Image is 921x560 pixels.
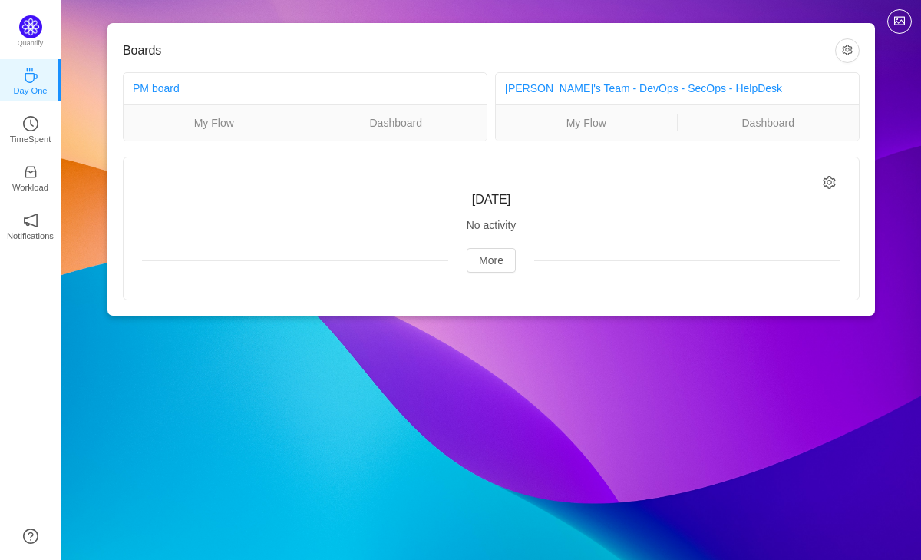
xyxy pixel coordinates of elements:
a: PM board [133,82,180,94]
i: icon: inbox [23,164,38,180]
i: icon: coffee [23,68,38,83]
a: Dashboard [678,114,860,131]
button: icon: setting [835,38,860,63]
p: Workload [12,181,48,194]
a: Dashboard [305,114,487,131]
h3: Boards [123,43,835,58]
a: icon: coffeeDay One [23,72,38,88]
button: icon: picture [887,9,912,34]
button: More [467,248,516,273]
p: TimeSpent [10,132,51,146]
a: My Flow [124,114,305,131]
a: icon: clock-circleTimeSpent [23,121,38,136]
i: icon: clock-circle [23,116,38,131]
a: icon: question-circle [23,529,38,544]
a: [PERSON_NAME]'s Team - DevOps - SecOps - HelpDesk [505,82,782,94]
p: Day One [13,84,47,98]
p: Quantify [18,38,44,49]
div: No activity [142,217,840,234]
p: Notifications [7,229,54,243]
a: My Flow [496,114,677,131]
i: icon: setting [823,176,836,189]
i: icon: notification [23,213,38,228]
a: icon: notificationNotifications [23,217,38,233]
img: Quantify [19,15,42,38]
a: icon: inboxWorkload [23,169,38,184]
span: [DATE] [472,193,510,206]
